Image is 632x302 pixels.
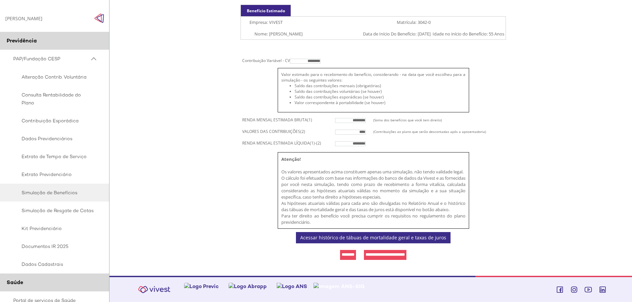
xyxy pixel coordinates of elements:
div: [PERSON_NAME] [5,15,42,22]
td: Nome: [241,28,268,40]
a: Acessar histórico de tábuas de mortalidade geral e taxas de juros [296,232,451,243]
td: (Soma dos benefícios que você tem direito) [373,114,506,126]
span: Previdência [7,37,37,44]
div: Valor correspondente à portabilidade (se houver) [295,100,465,105]
strong: Atenção! [281,156,301,162]
td: Matrícula: [362,17,417,28]
span: PAP/Fundação CESP [13,55,90,63]
div: Saldo das contribuições voluntárias (se houver) [295,89,465,94]
div: Valor estimado para o recebimento do benefício, considerando - na data que você escolheu para a s... [281,72,465,83]
td: Empresa: [241,17,268,28]
span: Dados Cadastrais [13,260,94,268]
span: Saúde [7,279,23,286]
td: RENDA MENSAL ESTIMADA LÍQUIDA(1)-(2) [241,137,333,149]
td: Idade no início do Benefício: 55 Anos [432,28,506,40]
span: Dados Previdenciários [13,135,94,143]
section: FunCESP - Novo Simulador de benefícios [176,5,570,263]
div: Saldo das contribuições mensais (obrigatórias) [295,83,465,89]
span: Simulação de Benefícios [13,189,94,197]
img: Logo ANS [277,283,307,290]
span: Extrato de Tempo de Serviço [13,152,94,160]
img: Logo Previc [184,283,219,290]
img: Fechar menu [94,13,104,23]
td: Data de Início Do Benefício: [362,28,417,40]
img: Imagem ANS-SIG [314,283,365,290]
td: VIVEST [268,17,362,28]
span: Kit Previdenciário [13,224,94,232]
span: Click to close side navigation. [94,13,104,23]
td: VALORES DAS CONTRIBUIÇÕES(2) [241,126,333,137]
div: Saldo das contribuições esporádicas (se houver) [295,94,465,100]
td: RENDA MENSAL ESTIMADA BRUTA(1) [241,114,333,126]
span: Contribuição Esporádica [13,117,94,125]
img: Vivest [134,282,174,297]
span: Simulação de Resgate de Cotas [13,207,94,214]
font: Os valores apresentados acima constituem apenas uma simulação, não tendo validade legal. O cálcul... [281,169,465,225]
td: Contribuição Variável - CV [241,55,506,66]
td: [PERSON_NAME] [268,28,362,40]
td: 3042-0 [417,17,506,28]
div: Benefício Estimado [241,5,291,16]
span: Consulta Rentabilidade do Plano [13,91,94,107]
footer: Vivest [109,276,632,302]
td: (Contribuições ao plano que serão descontadas após a aposentadoria) [373,126,506,137]
span: Alteração Contrib. Voluntária [13,73,94,81]
td: [DATE] [417,28,432,40]
img: Logo Abrapp [229,283,267,290]
span: Documentos IR 2025 [13,242,94,250]
span: Extrato Previdenciário [13,170,94,178]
